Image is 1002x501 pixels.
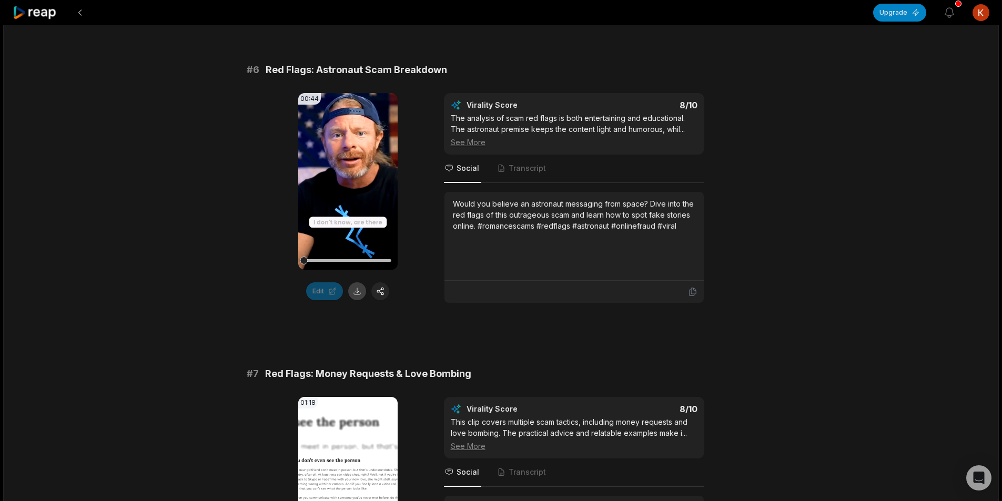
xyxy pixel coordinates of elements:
div: 8 /10 [584,100,697,110]
div: See More [451,137,697,148]
div: 8 /10 [584,404,697,414]
nav: Tabs [444,155,704,183]
span: Social [457,163,479,173]
div: Open Intercom Messenger [966,465,991,490]
span: Social [457,467,479,477]
div: See More [451,441,697,452]
div: Virality Score [467,100,580,110]
div: This clip covers multiple scam tactics, including money requests and love bombing. The practical ... [451,416,697,452]
span: Red Flags: Money Requests & Love Bombing [265,366,471,381]
button: Upgrade [873,4,926,22]
nav: Tabs [444,458,704,487]
span: Red Flags: Astronaut Scam Breakdown [266,63,447,77]
span: # 7 [247,366,259,381]
span: Transcript [509,467,546,477]
span: # 6 [247,63,259,77]
button: Edit [306,282,343,300]
div: The analysis of scam red flags is both entertaining and educational. The astronaut premise keeps ... [451,113,697,148]
div: Virality Score [467,404,580,414]
div: Would you believe an astronaut messaging from space? Dive into the red flags of this outrageous s... [453,198,695,231]
video: Your browser does not support mp4 format. [298,93,398,270]
span: Transcript [509,163,546,173]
